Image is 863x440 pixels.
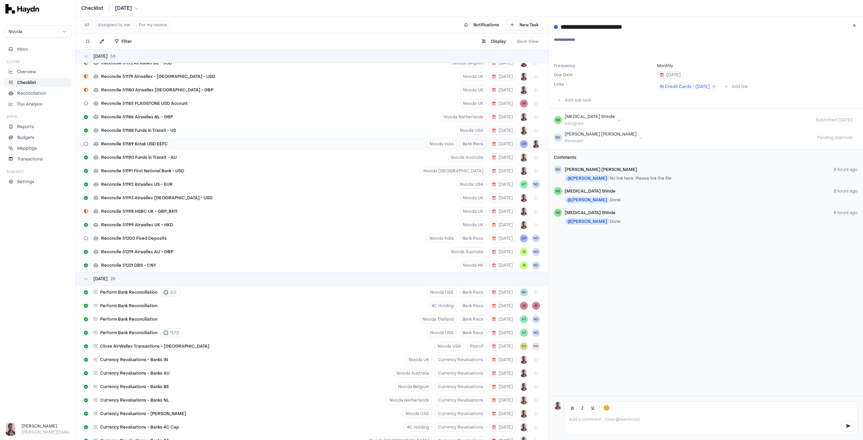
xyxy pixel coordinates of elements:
button: Bank Recs [459,315,486,324]
button: Underline (Ctrl+U) [588,403,597,413]
button: Monthly [657,63,673,68]
button: AF [532,302,540,310]
button: Nivoda India [426,234,457,243]
span: [MEDICAL_DATA] Shinde [565,210,616,215]
span: 😊 [603,404,610,412]
button: Currency Revaluations [435,382,486,391]
span: [DATE] [660,72,681,78]
button: Nivoda UK [406,355,432,364]
button: 4C Holding [404,423,432,432]
span: Submitted [DATE] [810,117,858,123]
button: KT [520,329,528,337]
button: JP Smit [520,72,528,81]
p: Transactions [17,156,43,162]
span: @ [PERSON_NAME] [565,175,610,182]
img: JP Smit [520,221,528,229]
img: JP Smit [4,422,18,436]
span: IN Credit Cards - [DATE] [660,84,710,89]
button: [DATE] [489,355,516,364]
a: Checklist [81,5,103,12]
button: AF [520,99,528,108]
button: Nivoda India [426,140,457,148]
span: [DATE] [492,195,513,201]
a: Transactions [4,154,71,164]
span: [DATE] [115,5,132,12]
button: ND[PERSON_NAME] [PERSON_NAME]Reviewer [554,131,643,144]
button: JP Smit [520,396,528,404]
span: 8 hours ago [834,210,858,215]
button: [DATE] [489,423,516,432]
button: Nivoda USA [435,342,464,351]
button: [DATE] [489,328,516,337]
span: [DATE] [492,249,513,255]
span: PG [532,342,540,350]
button: Bold (Ctrl+B) [568,403,577,413]
img: JP Smit [520,410,528,418]
button: JP Smit [520,207,528,215]
span: [DATE] [492,290,513,295]
img: JP Smit [520,194,528,202]
span: [DATE] [492,317,513,322]
button: ND [532,261,540,269]
button: [DATE] [489,369,516,378]
button: Add link [721,81,752,92]
span: [DATE] [492,87,513,93]
span: [DATE] [492,60,513,66]
button: Nivoda UK [460,99,486,108]
button: [DATE] [489,382,516,391]
span: ND [532,248,540,256]
span: Reconcile 51172 Airwallex BE - USD [101,60,172,66]
h3: Apps [7,114,17,119]
span: NS [554,209,562,217]
img: JP Smit [520,383,528,391]
span: [DATE] [492,222,513,228]
img: JP Smit [520,86,528,94]
span: @ [PERSON_NAME] [565,197,610,203]
button: [DATE] [489,409,516,418]
button: Bank Recs [459,140,486,148]
button: [DATE] [489,59,516,67]
button: Nivoda UK [460,194,486,202]
button: 4C Holding [428,301,457,310]
button: [DATE] [489,153,516,162]
img: JP Smit [532,140,540,148]
p: Flux Analysis [17,101,42,107]
button: [DATE] [489,194,516,202]
img: JP Smit [520,113,528,121]
button: Payroll [467,342,486,351]
button: NS[MEDICAL_DATA] ShindeAssignee [554,114,621,126]
button: ND [532,329,540,337]
button: [DATE] [489,261,516,270]
a: Reports [4,122,71,131]
span: [DATE] [492,114,513,120]
button: [DATE] [489,301,516,310]
span: [DATE] [492,330,513,335]
span: ND [532,180,540,188]
span: [PERSON_NAME] [PERSON_NAME] [565,167,637,172]
button: Nivoda UK [460,86,486,94]
span: Reconcile 51190 Funds in Transit - AU [101,155,177,160]
span: Currency Revaluations - [PERSON_NAME] [100,411,186,416]
button: [DATE] [489,207,516,216]
button: Display [478,36,510,47]
span: [DATE] [492,344,513,349]
span: [DATE] [492,384,513,389]
span: [DATE] [492,263,513,268]
button: ND [532,234,540,242]
img: JP Smit [520,167,528,175]
span: 28 [110,276,115,282]
div: Assignee [565,121,615,126]
div: [MEDICAL_DATA] Shinde [565,114,615,119]
span: Reconcile 51185 FLAGSTONE USD Account [101,101,188,106]
span: KT [520,315,528,323]
button: Currency Revaluations [435,409,486,418]
button: JP Smit [520,153,528,162]
button: Nivoda UK [460,221,486,229]
button: [DATE] [489,167,516,175]
button: [DATE] [489,247,516,256]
